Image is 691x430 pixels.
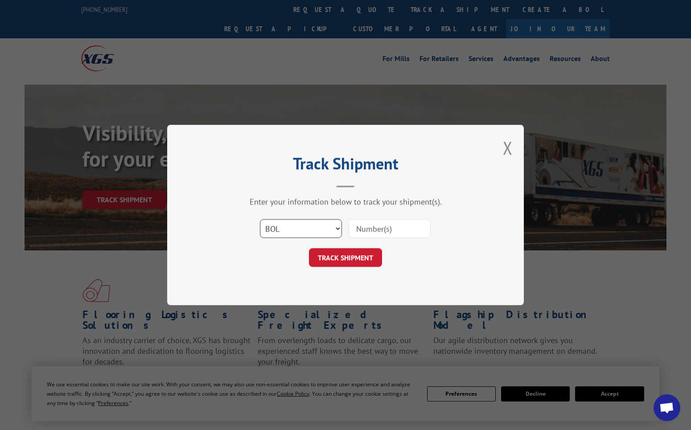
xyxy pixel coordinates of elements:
[654,394,680,421] div: Open chat
[309,248,382,267] button: TRACK SHIPMENT
[349,219,431,238] input: Number(s)
[212,157,479,174] h2: Track Shipment
[503,136,513,160] button: Close modal
[212,197,479,207] div: Enter your information below to track your shipment(s).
